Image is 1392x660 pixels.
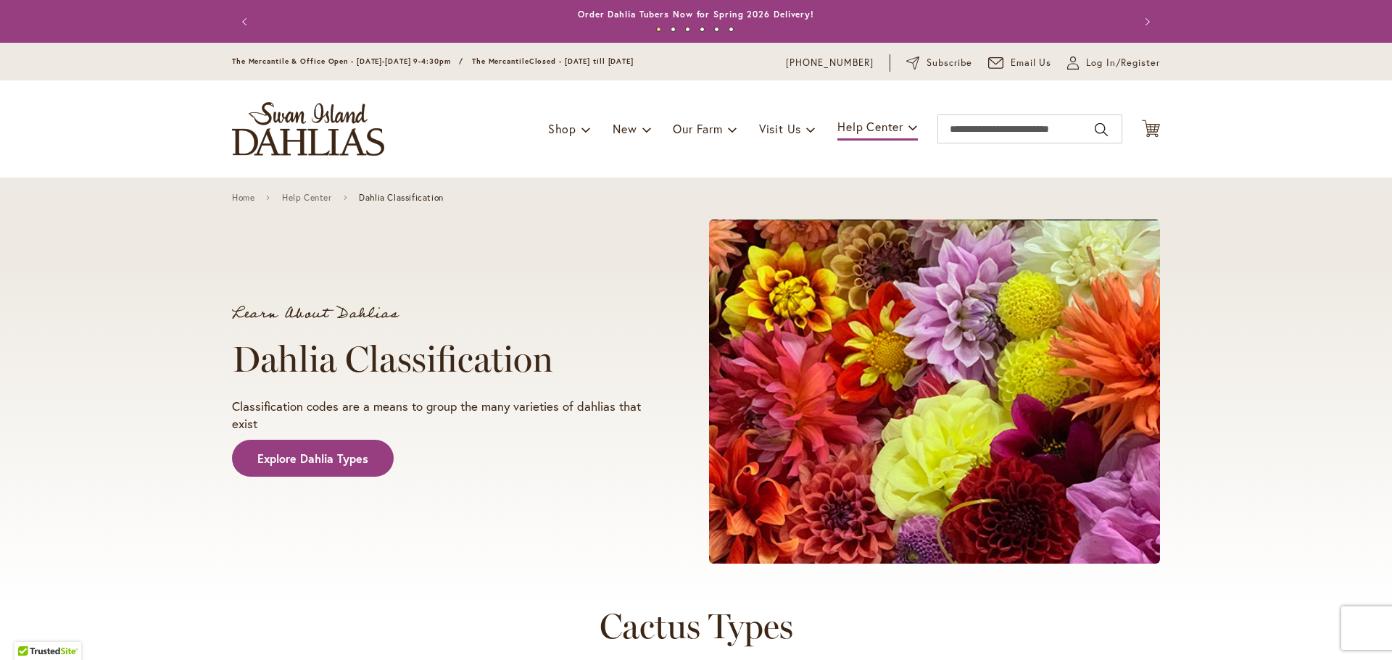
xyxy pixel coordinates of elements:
[1011,56,1052,70] span: Email Us
[988,56,1052,70] a: Email Us
[232,306,654,321] p: Learn About Dahlias
[671,27,676,32] button: 2 of 6
[232,440,394,477] a: Explore Dahlia Types
[673,121,722,136] span: Our Farm
[139,606,1253,646] h2: Cactus Types
[729,27,734,32] button: 6 of 6
[578,9,814,20] a: Order Dahlia Tubers Now for Spring 2026 Delivery!
[232,102,384,156] a: store logo
[1086,56,1160,70] span: Log In/Register
[232,193,254,203] a: Home
[837,119,903,134] span: Help Center
[232,7,261,36] button: Previous
[1067,56,1160,70] a: Log In/Register
[685,27,690,32] button: 3 of 6
[232,398,654,433] p: Classification codes are a means to group the many varieties of dahlias that exist
[257,451,368,467] span: Explore Dahlia Types
[906,56,972,70] a: Subscribe
[282,193,332,203] a: Help Center
[714,27,719,32] button: 5 of 6
[232,338,654,380] h1: Dahlia Classification
[359,193,444,203] span: Dahlia Classification
[548,121,576,136] span: Shop
[700,27,705,32] button: 4 of 6
[232,57,529,66] span: The Mercantile & Office Open - [DATE]-[DATE] 9-4:30pm / The Mercantile
[927,56,972,70] span: Subscribe
[529,57,634,66] span: Closed - [DATE] till [DATE]
[613,121,637,136] span: New
[656,27,661,32] button: 1 of 6
[786,56,874,70] a: [PHONE_NUMBER]
[1131,7,1160,36] button: Next
[759,121,801,136] span: Visit Us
